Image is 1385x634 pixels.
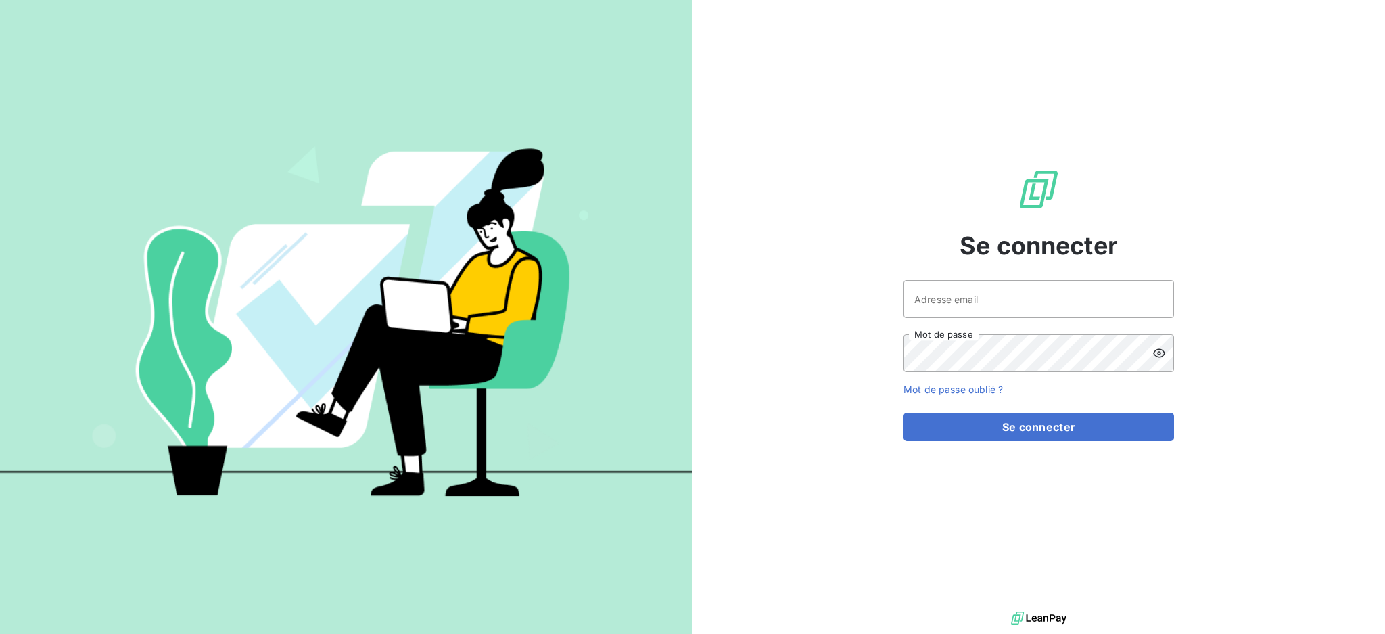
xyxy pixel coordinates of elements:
button: Se connecter [903,413,1174,441]
span: Se connecter [960,227,1118,264]
img: Logo LeanPay [1017,168,1060,211]
a: Mot de passe oublié ? [903,384,1003,395]
img: logo [1011,608,1066,629]
input: placeholder [903,280,1174,318]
